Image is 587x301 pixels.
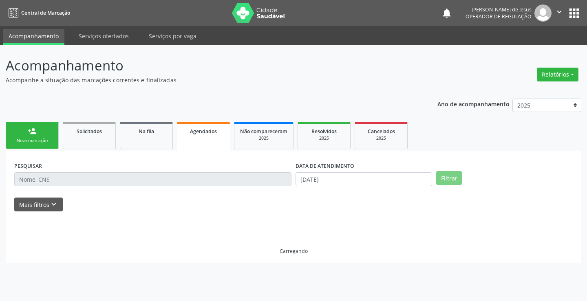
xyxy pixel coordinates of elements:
[555,7,564,16] i: 
[14,160,42,172] label: PESQUISAR
[77,128,102,135] span: Solicitados
[466,13,532,20] span: Operador de regulação
[14,198,63,212] button: Mais filtroskeyboard_arrow_down
[240,128,287,135] span: Não compareceram
[466,6,532,13] div: [PERSON_NAME] de Jesus
[12,138,53,144] div: Nova marcação
[552,4,567,22] button: 
[14,172,291,186] input: Nome, CNS
[437,99,510,109] p: Ano de acompanhamento
[368,128,395,135] span: Cancelados
[143,29,202,43] a: Serviços por vaga
[28,127,37,136] div: person_add
[567,6,581,20] button: apps
[436,171,462,185] button: Filtrar
[441,7,452,19] button: notifications
[280,248,308,255] div: Carregando
[296,172,432,186] input: Selecione um intervalo
[537,68,578,81] button: Relatórios
[6,55,408,76] p: Acompanhamento
[311,128,337,135] span: Resolvidos
[139,128,154,135] span: Na fila
[49,200,58,209] i: keyboard_arrow_down
[361,135,402,141] div: 2025
[240,135,287,141] div: 2025
[3,29,64,45] a: Acompanhamento
[6,76,408,84] p: Acompanhe a situação das marcações correntes e finalizadas
[73,29,135,43] a: Serviços ofertados
[21,9,70,16] span: Central de Marcação
[304,135,344,141] div: 2025
[6,6,70,20] a: Central de Marcação
[296,160,354,172] label: DATA DE ATENDIMENTO
[534,4,552,22] img: img
[190,128,217,135] span: Agendados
